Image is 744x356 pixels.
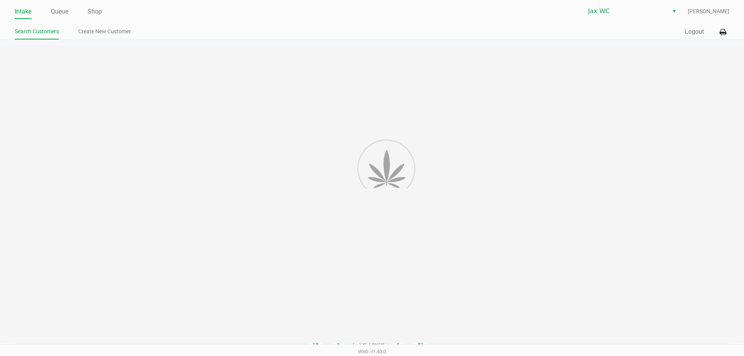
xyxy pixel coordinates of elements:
[51,6,68,17] a: Queue
[668,4,680,18] button: Select
[358,349,386,354] span: Web: v1.40.0
[15,27,59,36] a: Search Customers
[685,27,704,36] button: Logout
[78,27,131,36] a: Create New Customer
[688,7,729,15] span: [PERSON_NAME]
[88,6,102,17] a: Shop
[588,7,664,16] span: Jax WC
[15,6,31,17] a: Intake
